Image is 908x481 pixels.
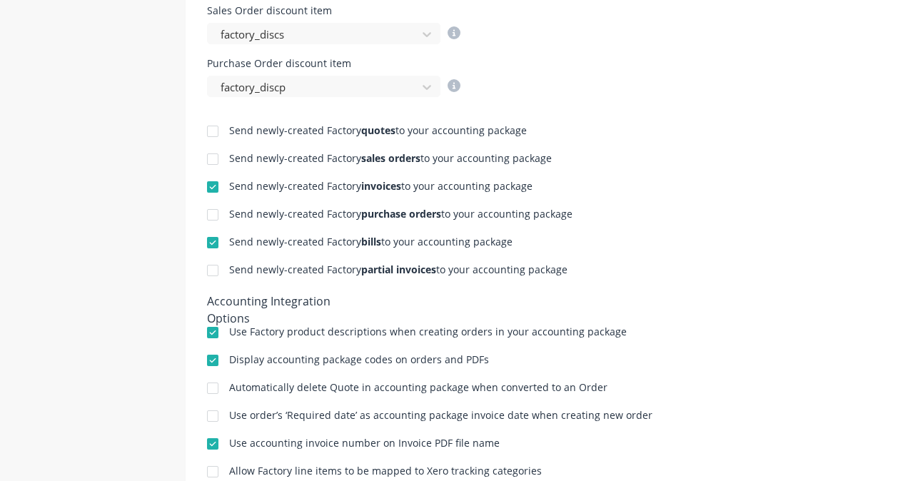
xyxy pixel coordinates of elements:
b: sales orders [361,151,420,165]
div: Send newly-created Factory to your accounting package [229,153,552,163]
div: Accounting Integration Options [207,293,375,313]
div: Send newly-created Factory to your accounting package [229,126,527,136]
div: Send newly-created Factory to your accounting package [229,181,533,191]
b: quotes [361,123,395,137]
b: bills [361,235,381,248]
div: Purchase Order discount item [207,59,460,69]
div: Use accounting invoice number on Invoice PDF file name [229,438,500,448]
div: Automatically delete Quote in accounting package when converted to an Order [229,383,607,393]
b: purchase orders [361,207,441,221]
div: Use order’s ‘Required date’ as accounting package invoice date when creating new order [229,410,652,420]
div: Use Factory product descriptions when creating orders in your accounting package [229,327,627,337]
div: Send newly-created Factory to your accounting package [229,237,513,247]
div: Allow Factory line items to be mapped to Xero tracking categories [229,466,542,476]
div: Send newly-created Factory to your accounting package [229,209,572,219]
div: Display accounting package codes on orders and PDFs [229,355,489,365]
b: partial invoices [361,263,436,276]
div: Sales Order discount item [207,6,460,16]
b: invoices [361,179,401,193]
div: Send newly-created Factory to your accounting package [229,265,567,275]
